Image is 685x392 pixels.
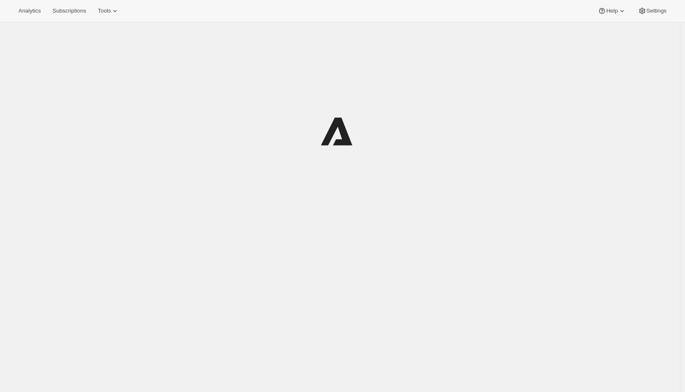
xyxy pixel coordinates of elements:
[52,8,86,14] span: Subscriptions
[13,5,46,17] button: Analytics
[633,5,672,17] button: Settings
[18,8,41,14] span: Analytics
[93,5,124,17] button: Tools
[606,8,617,14] span: Help
[646,8,667,14] span: Settings
[47,5,91,17] button: Subscriptions
[593,5,631,17] button: Help
[98,8,111,14] span: Tools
